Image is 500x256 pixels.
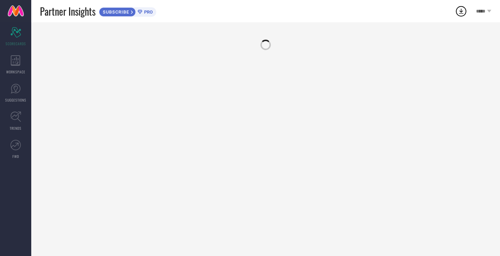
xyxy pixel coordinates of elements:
[12,154,19,159] span: FWD
[142,9,153,15] span: PRO
[455,5,467,17] div: Open download list
[40,4,95,18] span: Partner Insights
[5,97,26,103] span: SUGGESTIONS
[6,69,25,74] span: WORKSPACE
[10,126,22,131] span: TRENDS
[6,41,26,46] span: SCORECARDS
[99,6,156,17] a: SUBSCRIBEPRO
[99,9,131,15] span: SUBSCRIBE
